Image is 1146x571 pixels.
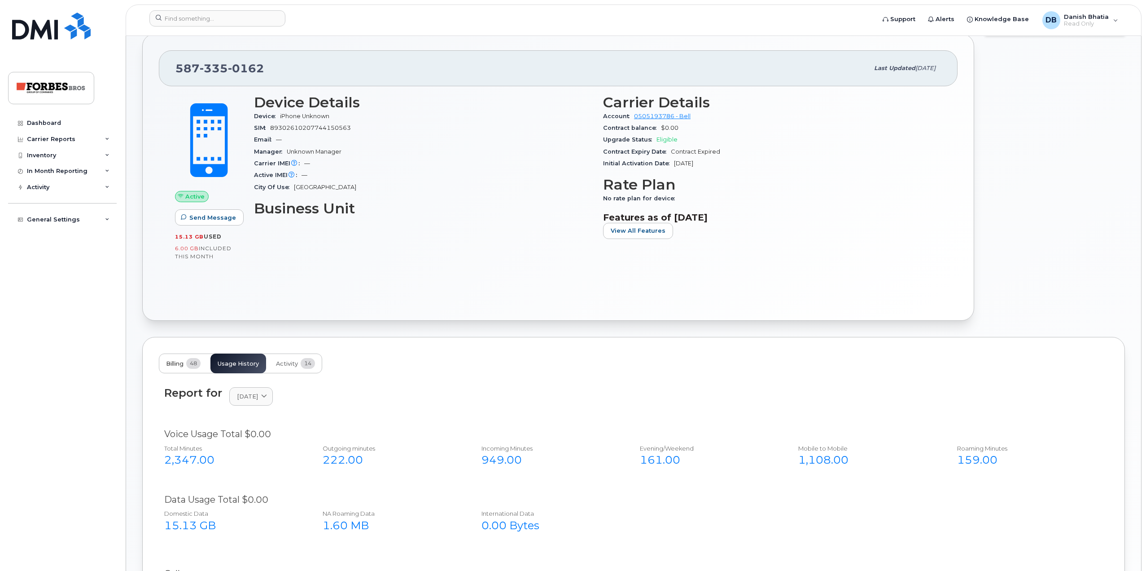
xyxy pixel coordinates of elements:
[603,113,634,120] span: Account
[254,172,302,178] span: Active IMEI
[166,360,184,367] span: Billing
[671,148,720,155] span: Contract Expired
[922,10,961,28] a: Alerts
[164,518,303,533] div: 15.13 GB
[254,160,304,167] span: Carrier IMEI
[603,94,941,111] h3: Carrier Details
[237,392,258,401] span: [DATE]
[876,10,922,28] a: Support
[270,124,351,131] span: 89302610207744150563
[640,444,779,453] div: Evening/Weekend
[301,358,315,369] span: 14
[164,428,1103,441] div: Voice Usage Total $0.00
[186,358,201,369] span: 48
[674,160,693,167] span: [DATE]
[149,10,285,27] input: Find something...
[603,124,661,131] span: Contract balance
[323,452,461,468] div: 222.00
[961,10,1035,28] a: Knowledge Base
[254,200,592,217] h3: Business Unit
[957,452,1096,468] div: 159.00
[287,148,341,155] span: Unknown Manager
[254,124,270,131] span: SIM
[254,136,276,143] span: Email
[890,15,915,24] span: Support
[661,124,678,131] span: $0.00
[1064,20,1109,27] span: Read Only
[603,195,679,202] span: No rate plan for device
[1036,11,1124,29] div: Danish Bhatia
[603,160,674,167] span: Initial Activation Date
[323,509,461,518] div: NA Roaming Data
[175,234,204,240] span: 15.13 GB
[656,136,678,143] span: Eligible
[189,213,236,222] span: Send Message
[175,245,199,252] span: 6.00 GB
[915,65,936,71] span: [DATE]
[254,148,287,155] span: Manager
[175,245,232,260] span: included this month
[302,172,307,178] span: —
[798,444,937,453] div: Mobile to Mobile
[481,518,620,533] div: 0.00 Bytes
[276,136,282,143] span: —
[611,226,665,235] span: View All Features
[874,65,915,71] span: Last updated
[200,62,228,75] span: 335
[254,184,294,190] span: City Of Use
[634,113,691,120] a: 0505193786 - Bell
[1064,13,1109,20] span: Danish Bhatia
[798,452,937,468] div: 1,108.00
[164,387,222,399] div: Report for
[323,444,461,453] div: Outgoing minutes
[228,62,264,75] span: 0162
[603,212,941,223] h3: Features as of [DATE]
[229,387,273,406] a: [DATE]
[1045,15,1057,26] span: DB
[481,509,620,518] div: International Data
[603,223,673,239] button: View All Features
[481,452,620,468] div: 949.00
[936,15,954,24] span: Alerts
[254,94,592,111] h3: Device Details
[164,509,303,518] div: Domestic Data
[254,113,280,120] span: Device
[640,452,779,468] div: 161.00
[323,518,461,533] div: 1.60 MB
[175,209,244,226] button: Send Message
[603,136,656,143] span: Upgrade Status
[304,160,310,167] span: —
[175,62,264,75] span: 587
[276,360,298,367] span: Activity
[164,452,303,468] div: 2,347.00
[280,113,329,120] span: iPhone Unknown
[164,493,1103,506] div: Data Usage Total $0.00
[204,233,222,240] span: used
[603,177,941,193] h3: Rate Plan
[957,444,1096,453] div: Roaming Minutes
[481,444,620,453] div: Incoming Minutes
[294,184,356,190] span: [GEOGRAPHIC_DATA]
[164,444,303,453] div: Total Minutes
[975,15,1029,24] span: Knowledge Base
[603,148,671,155] span: Contract Expiry Date
[185,192,205,201] span: Active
